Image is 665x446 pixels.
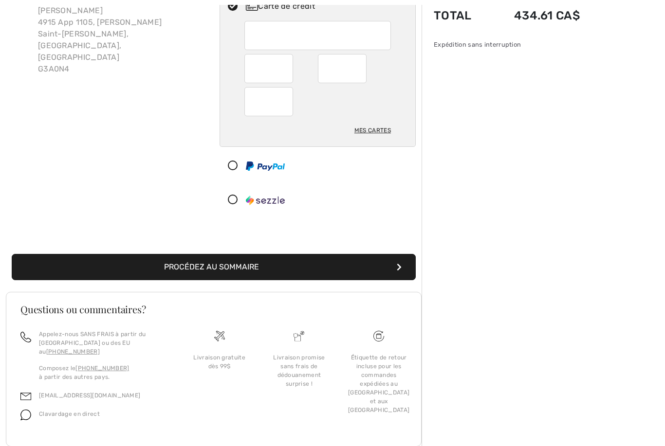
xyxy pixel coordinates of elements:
img: email [20,391,31,402]
div: Livraison gratuite dès 99$ [187,353,252,371]
img: Sezzle [246,196,285,205]
img: call [20,332,31,342]
div: Mes cartes [354,122,391,139]
div: Carte de crédit [246,0,409,12]
img: Livraison promise sans frais de dédouanement surprise&nbsp;! [294,331,304,341]
iframe: Secure Credit Card Frame - Expiration Year [326,57,360,80]
iframe: Secure Credit Card Frame - Expiration Month [252,57,287,80]
iframe: Secure Credit Card Frame - CVV [252,90,287,113]
img: Carte de crédit [246,2,258,11]
span: Clavardage en direct [39,410,100,417]
button: Procédez au sommaire [12,254,416,280]
a: [PHONE_NUMBER] [46,348,100,355]
img: chat [20,410,31,420]
img: Livraison gratuite dès 99$ [373,331,384,341]
div: Livraison promise sans frais de dédouanement surprise ! [267,353,332,388]
p: Appelez-nous SANS FRAIS à partir du [GEOGRAPHIC_DATA] ou des EU au [39,330,168,356]
h3: Questions ou commentaires? [20,304,407,314]
div: Expédition sans interruption [434,40,580,49]
p: Composez le à partir des autres pays. [39,364,168,381]
img: PayPal [246,161,285,171]
a: [EMAIL_ADDRESS][DOMAIN_NAME] [39,392,140,399]
div: Étiquette de retour incluse pour les commandes expédiées au [GEOGRAPHIC_DATA] et aux [GEOGRAPHIC_... [347,353,411,414]
img: Livraison gratuite dès 99$ [214,331,225,341]
a: [PHONE_NUMBER] [75,365,129,372]
iframe: Secure Credit Card Frame - Credit Card Number [252,24,385,47]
